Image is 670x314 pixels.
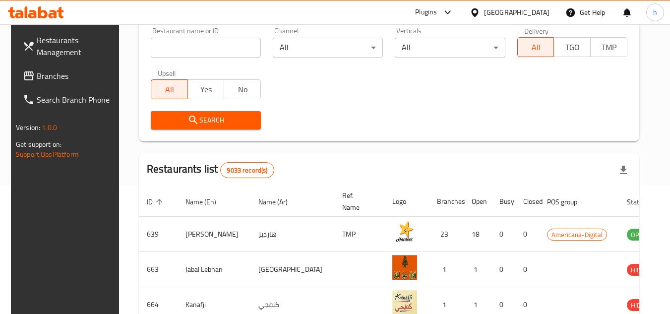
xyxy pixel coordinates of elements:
span: All [155,82,184,97]
span: 9033 record(s) [221,166,273,175]
button: No [224,79,261,99]
td: 639 [139,217,178,252]
button: TMP [590,37,627,57]
button: TGO [553,37,591,57]
button: Yes [187,79,225,99]
span: Restaurants Management [37,34,115,58]
span: TMP [595,40,623,55]
th: Branches [429,187,464,217]
td: [PERSON_NAME] [178,217,250,252]
span: h [653,7,657,18]
span: Branches [37,70,115,82]
a: Restaurants Management [15,28,123,64]
div: Total records count [220,162,274,178]
div: Export file [611,158,635,182]
span: Get support on: [16,138,61,151]
span: Ref. Name [342,189,372,213]
td: TMP [334,217,384,252]
span: Search Branch Phone [37,94,115,106]
span: OPEN [627,229,651,241]
div: All [273,38,383,58]
th: Logo [384,187,429,217]
button: All [517,37,554,57]
span: ID [147,196,166,208]
span: POS group [547,196,590,208]
span: 1.0.0 [42,121,57,134]
td: [GEOGRAPHIC_DATA] [250,252,334,287]
img: Jabal Lebnan [392,255,417,280]
td: 23 [429,217,464,252]
td: 1 [429,252,464,287]
span: HIDDEN [627,264,657,276]
span: Name (En) [185,196,229,208]
a: Support.OpsPlatform [16,148,79,161]
div: Plugins [415,6,437,18]
a: Search Branch Phone [15,88,123,112]
span: HIDDEN [627,300,657,311]
td: 0 [515,217,539,252]
span: All [522,40,550,55]
td: 18 [464,217,491,252]
span: Name (Ar) [258,196,301,208]
span: Status [627,196,659,208]
span: Version: [16,121,40,134]
span: Yes [192,82,221,97]
span: TGO [558,40,587,55]
td: 1 [464,252,491,287]
td: Jabal Lebnan [178,252,250,287]
td: 663 [139,252,178,287]
img: Hardee's [392,220,417,245]
input: Search for restaurant name or ID.. [151,38,261,58]
span: Search [159,114,253,126]
td: 0 [491,252,515,287]
button: All [151,79,188,99]
div: [GEOGRAPHIC_DATA] [484,7,549,18]
a: Branches [15,64,123,88]
td: 0 [515,252,539,287]
td: 0 [491,217,515,252]
th: Closed [515,187,539,217]
button: Search [151,111,261,129]
label: Upsell [158,69,176,76]
th: Open [464,187,491,217]
th: Busy [491,187,515,217]
label: Delivery [524,27,549,34]
div: All [395,38,505,58]
span: Americana-Digital [548,229,607,241]
td: هارديز [250,217,334,252]
h2: Restaurants list [147,162,274,178]
span: No [228,82,257,97]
